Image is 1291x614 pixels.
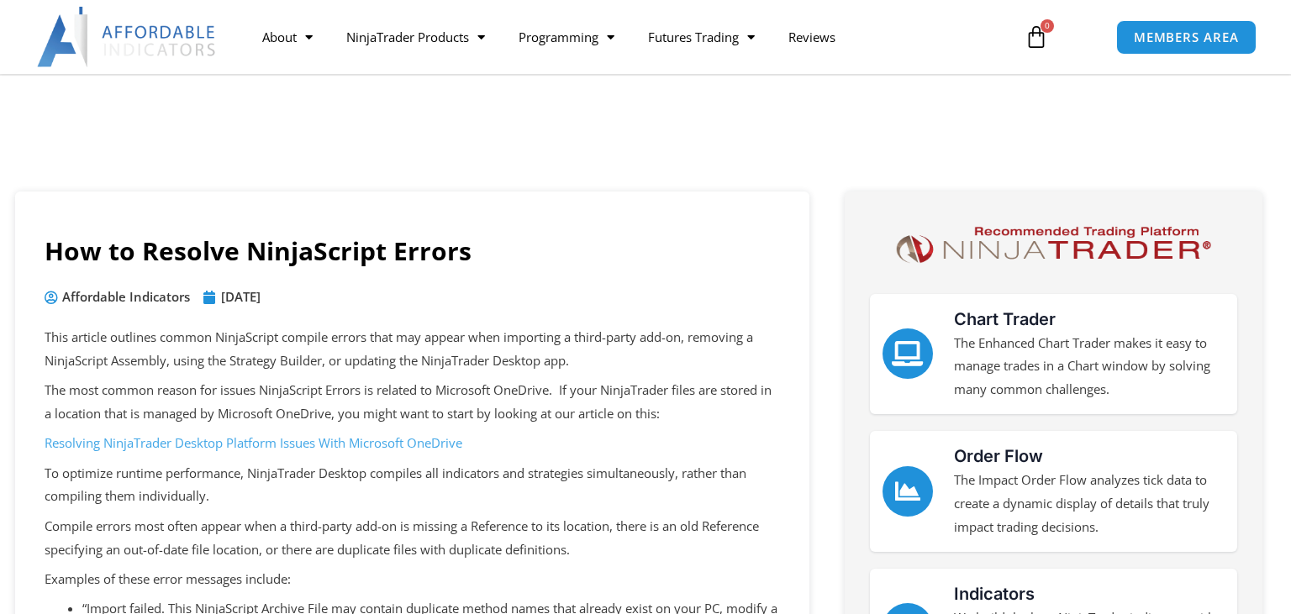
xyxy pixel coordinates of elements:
img: NinjaTrader Logo | Affordable Indicators – NinjaTrader [888,221,1219,269]
a: Indicators [954,584,1035,604]
a: Futures Trading [631,18,772,56]
a: Order Flow [954,446,1043,466]
a: Order Flow [883,466,933,517]
p: The Impact Order Flow analyzes tick data to create a dynamic display of details that truly impact... [954,469,1225,539]
span: MEMBERS AREA [1134,31,1239,44]
img: LogoAI | Affordable Indicators – NinjaTrader [37,7,218,67]
a: Programming [502,18,631,56]
a: Chart Trader [954,309,1056,329]
span: 0 [1041,19,1054,33]
a: About [245,18,329,56]
p: Compile errors most often appear when a third-party add-on is missing a Reference to its location... [45,515,780,562]
p: The Enhanced Chart Trader makes it easy to manage trades in a Chart window by solving many common... [954,332,1225,402]
a: 0 [999,13,1073,61]
time: [DATE] [221,288,261,305]
p: This article outlines common NinjaScript compile errors that may appear when importing a third-pa... [45,326,780,373]
nav: Menu [245,18,1008,56]
a: MEMBERS AREA [1116,20,1257,55]
a: NinjaTrader Products [329,18,502,56]
p: The most common reason for issues NinjaScript Errors is related to Microsoft OneDrive. If your Ni... [45,379,780,426]
h1: How to Resolve NinjaScript Errors [45,234,780,269]
p: Examples of these error messages include: [45,568,780,591]
a: Chart Trader [883,328,933,379]
a: Resolving NinjaTrader Desktop Platform Issues With Microsoft OneDrive [45,434,462,451]
span: Affordable Indicators [58,286,190,309]
p: To optimize runtime performance, NinjaTrader Desktop compiles all indicators and strategies simul... [45,462,780,509]
a: Reviews [772,18,852,56]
